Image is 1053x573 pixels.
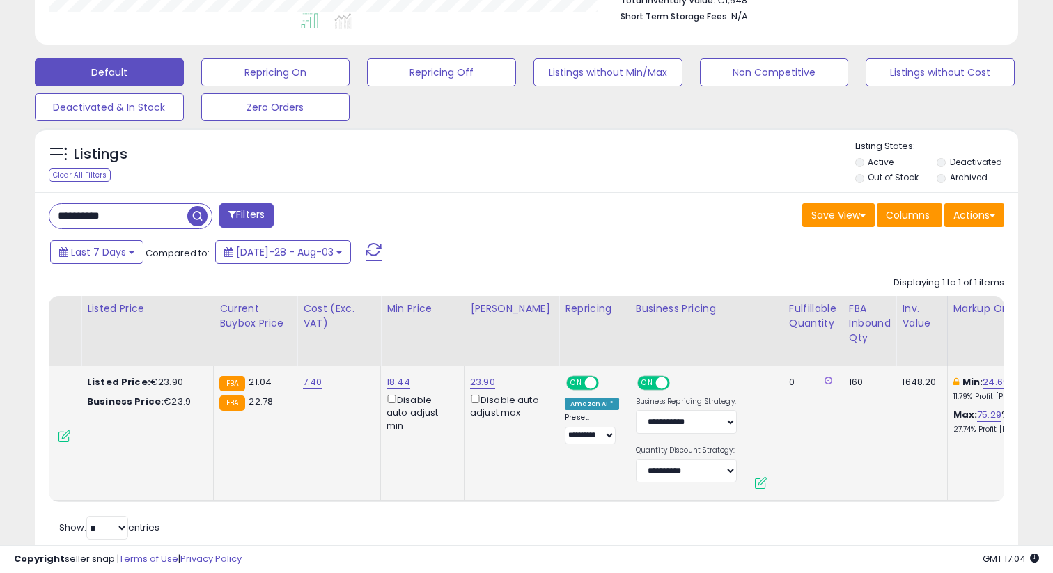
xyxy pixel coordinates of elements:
div: Displaying 1 to 1 of 1 items [894,276,1004,290]
a: Privacy Policy [180,552,242,565]
button: Listings without Cost [866,58,1015,86]
div: Clear All Filters [49,168,111,182]
span: OFF [597,377,619,389]
button: Non Competitive [700,58,849,86]
b: Min: [962,375,983,388]
div: Current Buybox Price [219,301,291,331]
span: Last 7 Days [71,245,126,259]
div: Fulfillable Quantity [789,301,837,331]
span: ON [568,377,585,389]
div: Cost (Exc. VAT) [303,301,375,331]
div: €23.9 [87,395,203,408]
label: Quantity Discount Strategy: [636,446,737,455]
button: Repricing Off [367,58,516,86]
div: Listed Price [87,301,208,316]
div: seller snap | | [14,553,242,566]
i: This overrides the store level min markup for this listing [953,377,959,386]
div: Amazon AI * [565,398,619,410]
button: Actions [944,203,1004,227]
span: OFF [667,377,689,389]
label: Deactivated [950,156,1002,168]
label: Out of Stock [868,171,919,183]
b: Listed Price: [87,375,150,388]
b: Max: [953,408,978,421]
div: Disable auto adjust max [470,392,548,419]
button: Save View [802,203,875,227]
button: Repricing On [201,58,350,86]
a: 7.40 [303,375,322,389]
a: 24.69 [983,375,1008,389]
span: Compared to: [146,246,210,260]
a: 75.29 [977,408,1001,422]
button: Last 7 Days [50,240,143,264]
h5: Listings [74,145,127,164]
button: Deactivated & In Stock [35,93,184,121]
a: 23.90 [470,375,495,389]
label: Business Repricing Strategy: [636,397,737,407]
button: Filters [219,203,274,228]
span: 22.78 [249,395,273,408]
label: Active [868,156,894,168]
b: Business Price: [87,395,164,408]
div: [PERSON_NAME] [470,301,553,316]
button: Listings without Min/Max [533,58,682,86]
a: Terms of Use [119,552,178,565]
span: ON [639,377,656,389]
button: Zero Orders [201,93,350,121]
span: 21.04 [249,375,272,388]
div: 0 [789,376,832,388]
button: [DATE]-28 - Aug-03 [215,240,351,264]
div: Repricing [565,301,624,316]
span: Columns [886,208,930,222]
div: Inv. value [902,301,941,331]
div: 1648.20 [902,376,936,388]
button: Columns [877,203,942,227]
small: FBA [219,376,245,391]
span: Show: entries [59,521,159,534]
div: €23.90 [87,376,203,388]
div: Preset: [565,413,619,444]
a: 18.44 [387,375,410,389]
span: 2025-08-11 17:04 GMT [983,552,1039,565]
strong: Copyright [14,552,65,565]
b: Short Term Storage Fees: [621,10,729,22]
div: 160 [849,376,886,388]
div: Disable auto adjust min [387,392,453,432]
div: FBA inbound Qty [849,301,891,345]
label: Archived [950,171,988,183]
div: Min Price [387,301,458,316]
span: [DATE]-28 - Aug-03 [236,245,334,259]
p: Listing States: [855,140,1019,153]
small: FBA [219,395,245,411]
span: N/A [731,10,748,23]
button: Default [35,58,184,86]
div: Business Pricing [636,301,777,316]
